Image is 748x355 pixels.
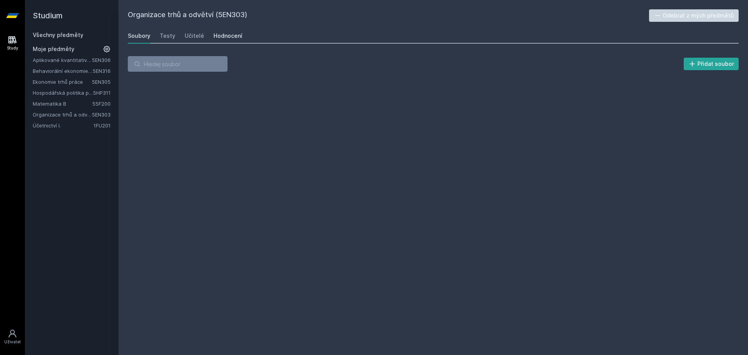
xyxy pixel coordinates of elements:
[93,68,111,74] a: 5EN316
[128,9,649,22] h2: Organizace trhů a odvětví (5EN303)
[92,79,111,85] a: 5EN305
[33,89,93,97] a: Hospodářská politika pro země bohaté na přírodní zdroje
[2,31,23,55] a: Study
[92,57,111,63] a: 5EN306
[33,100,92,108] a: Matematika B
[160,32,175,40] div: Testy
[33,45,74,53] span: Moje předměty
[4,339,21,345] div: Uživatel
[33,56,92,64] a: Aplikované kvantitativní metody I
[649,9,739,22] button: Odebrat z mých předmětů
[2,325,23,349] a: Uživatel
[128,32,150,40] div: Soubory
[33,111,92,118] a: Organizace trhů a odvětví
[128,28,150,44] a: Soubory
[93,90,111,96] a: 5HP311
[93,122,111,129] a: 1FU201
[92,101,111,107] a: 55F200
[185,32,204,40] div: Učitelé
[33,122,93,129] a: Účetnictví I.
[213,28,242,44] a: Hodnocení
[33,67,93,75] a: Behaviorální ekonomie a hospodářská politika
[33,78,92,86] a: Ekonomie trhů práce
[7,45,18,51] div: Study
[213,32,242,40] div: Hodnocení
[128,56,228,72] input: Hledej soubor
[160,28,175,44] a: Testy
[33,32,83,38] a: Všechny předměty
[185,28,204,44] a: Učitelé
[92,111,111,118] a: 5EN303
[684,58,739,70] button: Přidat soubor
